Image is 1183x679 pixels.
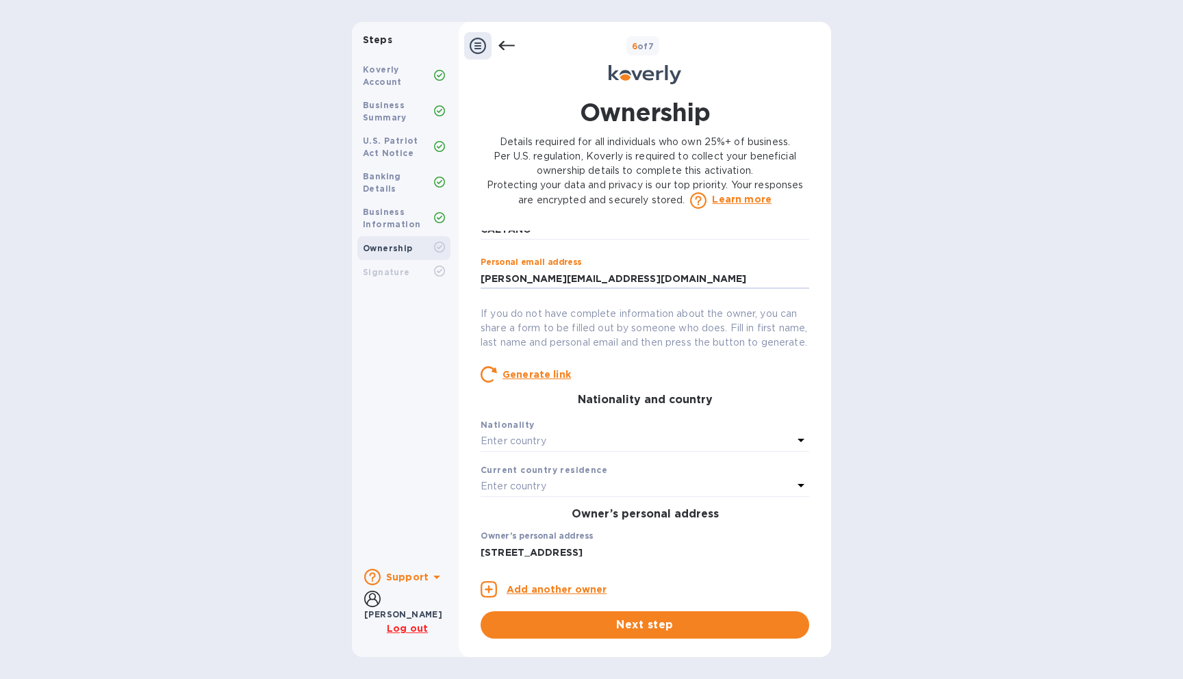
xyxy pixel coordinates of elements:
p: Enter country [481,434,546,448]
a: Learn more [712,192,772,206]
b: Business Information [363,207,420,229]
label: Personal email address [481,259,581,267]
button: Add another owner [481,581,607,598]
u: Generate link [503,369,571,380]
h3: Owner’s personal address [481,508,809,521]
b: Koverly Account [363,64,402,87]
b: Banking Details [363,171,401,194]
input: Enter address [481,542,809,563]
b: of 7 [632,41,654,51]
span: Next step [492,617,798,633]
b: Current country residence [481,465,607,475]
b: Steps [363,34,392,45]
b: U.S. Patriot Act Notice [363,136,418,158]
h3: Nationality and country [481,394,809,407]
b: Support [386,572,429,582]
h1: Ownership [580,95,710,129]
b: [PERSON_NAME] [364,609,442,619]
p: If you do not have complete information about the owner, you can share a form to be filled out by... [481,307,809,350]
b: Business Summary [363,100,407,123]
input: Enter personal email address [481,268,809,289]
p: Add another owner [507,582,607,597]
b: Signature [363,267,410,277]
button: Next step [481,611,809,639]
span: 6 [632,41,637,51]
b: Ownership [363,243,413,253]
p: Enter country [481,479,546,494]
p: Details required for all individuals who own 25%+ of business. Per U.S. regulation, Koverly is re... [481,135,809,209]
label: Owner’s personal address [481,533,593,541]
b: Nationality [481,420,534,430]
u: Log out [387,623,428,634]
